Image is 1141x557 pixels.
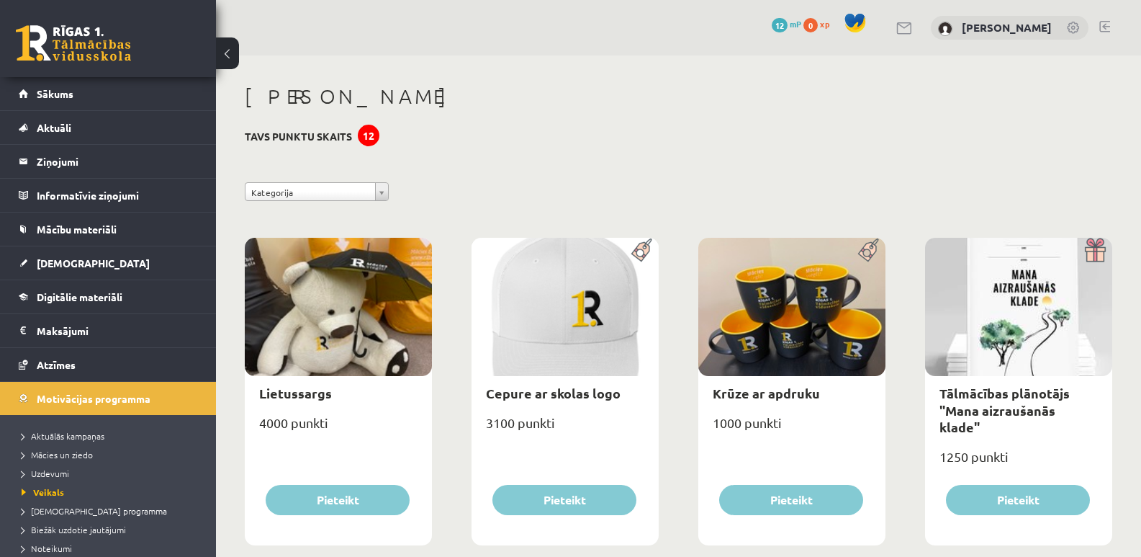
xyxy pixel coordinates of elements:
img: Amālija Gabrene [938,22,952,36]
span: Uzdevumi [22,468,69,479]
img: Dāvana ar pārsteigumu [1080,238,1112,262]
a: Mācību materiāli [19,213,198,246]
button: Pieteikt [266,485,410,515]
div: 3100 punkti [472,411,659,447]
span: Kategorija [251,183,369,202]
a: Sākums [19,77,198,110]
span: [DEMOGRAPHIC_DATA] programma [22,505,167,517]
a: Cepure ar skolas logo [486,385,621,401]
a: Noteikumi [22,542,202,555]
h1: [PERSON_NAME] [245,84,1112,109]
span: Atzīmes [37,358,76,371]
span: Mācies un ziedo [22,449,93,460]
a: Tālmācības plānotājs "Mana aizraušanās klade" [939,385,1070,435]
a: Ziņojumi [19,145,198,178]
a: 0 xp [803,18,836,30]
span: 12 [772,18,788,32]
h3: Tavs punktu skaits [245,130,352,143]
a: Informatīvie ziņojumi [19,179,198,212]
span: [DEMOGRAPHIC_DATA] [37,257,150,269]
button: Pieteikt [719,485,863,515]
a: Motivācijas programma [19,382,198,415]
a: Digitālie materiāli [19,280,198,313]
a: Krūze ar apdruku [713,385,820,401]
span: xp [820,18,829,30]
a: 12 mP [772,18,801,30]
div: 1250 punkti [925,445,1112,481]
a: Mācies un ziedo [22,448,202,461]
span: Digitālie materiāli [37,290,122,303]
legend: Informatīvie ziņojumi [37,179,198,212]
span: Sākums [37,87,73,100]
a: [DEMOGRAPHIC_DATA] [19,246,198,280]
span: 0 [803,18,818,32]
a: Biežāk uzdotie jautājumi [22,523,202,536]
a: [DEMOGRAPHIC_DATA] programma [22,504,202,517]
span: mP [790,18,801,30]
a: [PERSON_NAME] [962,20,1052,35]
span: Veikals [22,486,64,498]
a: Uzdevumi [22,467,202,480]
img: Populāra prece [626,238,659,262]
img: Populāra prece [853,238,885,262]
button: Pieteikt [492,485,636,515]
div: 1000 punkti [698,411,885,447]
a: Aktuālās kampaņas [22,429,202,442]
legend: Maksājumi [37,314,198,347]
div: 12 [358,125,379,146]
span: Mācību materiāli [37,223,117,236]
a: Veikals [22,486,202,499]
span: Noteikumi [22,543,72,554]
a: Rīgas 1. Tālmācības vidusskola [16,25,131,61]
span: Aktuālās kampaņas [22,430,104,442]
div: 4000 punkti [245,411,432,447]
a: Kategorija [245,182,389,201]
a: Lietussargs [259,385,332,401]
button: Pieteikt [946,485,1090,515]
a: Maksājumi [19,314,198,347]
span: Biežāk uzdotie jautājumi [22,524,126,535]
a: Atzīmes [19,348,198,381]
span: Motivācijas programma [37,392,150,405]
legend: Ziņojumi [37,145,198,178]
span: Aktuāli [37,121,71,134]
a: Aktuāli [19,111,198,144]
